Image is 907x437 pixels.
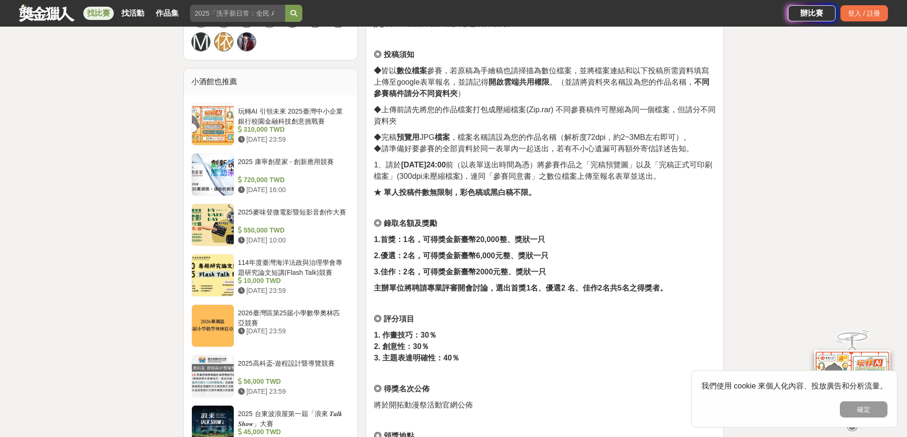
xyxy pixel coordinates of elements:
a: 依 [214,32,233,51]
strong: ◎ 評分項目 [374,315,414,323]
div: 2025 康寧創星家 - 創新應用競賽 [238,157,347,175]
img: d2146d9a-e6f6-4337-9592-8cefde37ba6b.png [814,350,890,413]
strong: ◆ [374,67,381,75]
a: 找比賽 [83,7,114,20]
strong: ◎ 投稿須知 [374,50,414,58]
div: [DATE] 10:00 [238,235,347,245]
span: 1、請於 前（以表單送出時間為憑）將參賽作品之「完稿預覽圖」以及「完稿正式可印刷檔案」(300dpi未壓縮檔案)，連同「參賽同意書」之數位檔案上傳至報名表單並送出。 [374,161,712,180]
a: 2025麥味登微電影暨短影音創作大賽 550,000 TWD [DATE] 10:00 [191,204,350,246]
strong: 檔案 [435,133,450,141]
div: [DATE] 23:59 [238,286,347,296]
img: Avatar [238,33,256,51]
span: ◆上傳前請先將您的作品檔案打包成壓縮檔案(Zip.rar) 不同參賽稿件可壓縮為同一個檔案，但請分不同資料夾 [374,106,715,125]
div: [DATE] 23:59 [238,326,347,336]
div: 310,000 TWD [238,125,347,135]
div: 玩轉AI 引領未來 2025臺灣中小企業銀行校園金融科技創意挑戰賽 [238,107,347,125]
div: 小酒館也推薦 [184,68,358,95]
strong: ★ 單人投稿件數無限制，彩色稿或黑白稿不限。 [374,188,536,196]
strong: 開啟雲端共用權限 [488,78,549,86]
strong: 不同參賽稿件請分不同資料夾 [374,78,709,97]
strong: 3. 主題表達明確性：40％ [374,354,459,362]
span: 將於開拓動漫祭活動官網公佈 [374,401,473,409]
button: 確定 [840,401,887,418]
div: 10,000 TWD [238,276,347,286]
strong: 2.優選：2名，可得獎金新臺幣6,000元整、獎狀一只 [374,252,548,260]
div: [DATE] 23:59 [238,135,347,145]
strong: 數位檔案 [397,67,427,75]
div: 114年度臺灣海洋法政與治理學會專題研究論文短講(Flash Talk)競賽 [238,258,347,276]
div: 56,000 TWD [238,377,347,387]
a: 辦比賽 [788,5,836,21]
a: 114年度臺灣海洋法政與治理學會專題研究論文短講(Flash Talk)競賽 10,000 TWD [DATE] 23:59 [191,254,350,297]
a: 作品集 [152,7,182,20]
div: 2025高科盃-遊程設計暨導覽競賽 [238,359,347,377]
a: M [191,32,210,51]
span: 我們使用 cookie 來個人化內容、投放廣告和分析流量。 [701,382,887,390]
strong: 1.首獎：1名，可得獎金新臺幣20,000整、獎狀一只 [374,235,545,243]
span: ◆ 投稿作品原稿請採用A4（21×29.7cm）尺寸進行繪製，解析度須為 、檔案格式請採用jpg或PSD檔案，黑白稿與彩色稿皆相同。 [374,8,714,28]
a: 玩轉AI 引領未來 2025臺灣中小企業銀行校園金融科技創意挑戰賽 310,000 TWD [DATE] 23:59 [191,103,350,146]
strong: 主辦單位將聘請專業評審開會討論，選出首獎1名、優選2 名、佳作2名共5名之得獎者。 [374,284,667,292]
a: 找活動 [118,7,148,20]
div: 45,000 TWD [238,427,347,437]
div: 550,000 TWD [238,225,347,235]
strong: [DATE]24:00 [401,161,446,169]
span: 皆以 參賽，若原稿為手繪稿也請掃描為數位檔案，並將檔案連結和以下投稿所需資料填寫上傳至google表單報名，並請記得 。（並請將資料夾名稱設為您的作品名稱， ） [374,67,709,97]
a: 2026臺灣區第25届小學數學奧林匹亞競賽 [DATE] 23:59 [191,304,350,347]
div: [DATE] 16:00 [238,185,347,195]
strong: 3.佳作：2名，可得獎金新臺幣2000元整、獎狀一只 [374,268,546,276]
input: 2025「洗手新日常：全民 ALL IN」洗手歌全台徵選 [190,5,285,22]
a: 2025 康寧創星家 - 創新應用競賽 720,000 TWD [DATE] 16:00 [191,153,350,196]
div: 2025麥味登微電影暨短影音創作大賽 [238,207,347,225]
strong: 2. 創意性：30％ [374,342,429,350]
div: [DATE] 23:59 [238,387,347,397]
strong: ◎ 錄取名額及獎勵 [374,219,437,227]
a: 2025高科盃-遊程設計暨導覽競賽 56,000 TWD [DATE] 23:59 [191,355,350,398]
div: 720,000 TWD [238,175,347,185]
strong: 預覽用 [397,133,419,141]
strong: 1. 作畫技巧：30％ [374,331,437,339]
span: ◆完稿 JPG ，檔案名稱請設為您的作品名稱（解析度72dpi，約2~3MB左右即可）。 [374,133,690,141]
div: 2025 台東波浪屋第一屆「浪來 𝑻𝒂𝒍𝒌 𝑺𝒉𝒐𝒘」大賽 [238,409,347,427]
div: 2026臺灣區第25届小學數學奧林匹亞競賽 [238,308,347,326]
span: ◆請準備好要參賽的全部資料於同一表單內一起送出，若有不小心遺漏可再額外寄信詳述告知。 [374,145,694,153]
strong: ◎ 得獎名次公佈 [374,385,429,393]
div: 登入 / 註冊 [840,5,888,21]
a: Avatar [237,32,256,51]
